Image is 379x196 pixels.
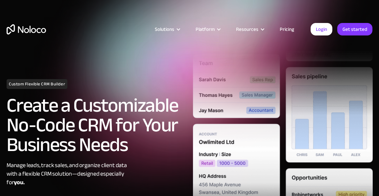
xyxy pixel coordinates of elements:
[147,25,187,33] div: Solutions
[7,79,67,89] h1: Custom Flexible CRM Builder
[7,24,46,34] a: home
[7,161,186,187] div: Manage leads, track sales, and organize client data with a flexible CRM solution—designed especia...
[155,25,174,33] div: Solutions
[272,25,302,33] a: Pricing
[7,96,186,155] h2: Create a Customizable No-Code CRM for Your Business Needs
[337,23,372,35] a: Get started
[228,25,272,33] div: Resources
[14,177,24,188] strong: you.
[311,23,332,35] a: Login
[196,25,215,33] div: Platform
[187,25,228,33] div: Platform
[236,25,258,33] div: Resources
